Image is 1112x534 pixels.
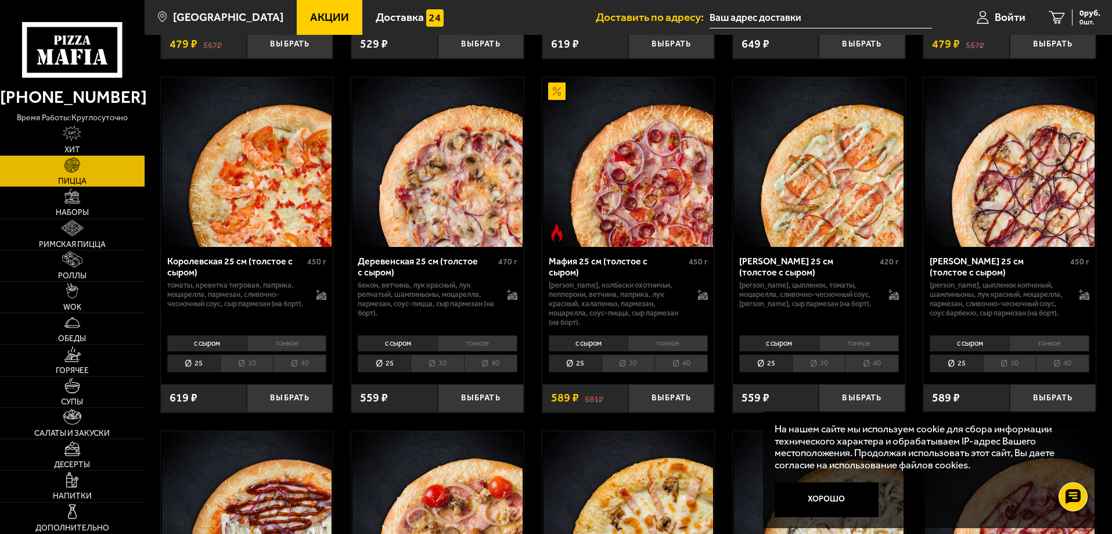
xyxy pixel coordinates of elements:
[710,7,932,28] input: Ваш адрес доставки
[930,354,983,372] li: 25
[58,177,87,185] span: Пицца
[739,281,877,309] p: [PERSON_NAME], цыпленок, томаты, моцарелла, сливочно-чесночный соус, [PERSON_NAME], сыр пармезан ...
[542,77,715,247] a: АкционныйОстрое блюдоМафия 25 см (толстое с сыром)
[628,384,714,413] button: Выбрать
[1079,19,1100,26] span: 0 шт.
[845,354,898,372] li: 40
[358,335,437,352] li: с сыром
[170,38,197,50] span: 479 ₽
[549,256,686,278] div: Мафия 25 см (толстое с сыром)
[437,335,517,352] li: тонкое
[742,38,769,50] span: 649 ₽
[1009,335,1089,352] li: тонкое
[63,303,81,311] span: WOK
[775,482,879,517] button: Хорошо
[203,38,222,50] s: 567 ₽
[932,392,960,404] span: 589 ₽
[64,146,80,154] span: Хит
[792,354,845,372] li: 30
[548,224,566,241] img: Острое блюдо
[351,77,524,247] a: Деревенская 25 см (толстое с сыром)
[654,354,708,372] li: 40
[162,77,332,247] img: Королевская 25 см (толстое с сыром)
[930,256,1067,278] div: [PERSON_NAME] 25 см (толстое с сыром)
[438,30,524,59] button: Выбрать
[54,461,90,469] span: Десерты
[739,335,819,352] li: с сыром
[58,272,87,280] span: Роллы
[167,281,305,309] p: томаты, креветка тигровая, паприка, моцарелла, пармезан, сливочно-чесночный соус, сыр пармезан (н...
[360,392,388,404] span: 559 ₽
[360,38,388,50] span: 529 ₽
[498,257,517,267] span: 470 г
[358,256,495,278] div: Деревенская 25 см (толстое с сыром)
[734,77,904,247] img: Чикен Ранч 25 см (толстое с сыром)
[1010,384,1096,413] button: Выбрать
[310,12,349,23] span: Акции
[995,12,1025,23] span: Войти
[930,281,1067,318] p: [PERSON_NAME], цыпленок копченый, шампиньоны, лук красный, моцарелла, пармезан, сливочно-чесночны...
[61,398,83,406] span: Супы
[925,77,1095,247] img: Чикен Барбекю 25 см (толстое с сыром)
[58,335,86,343] span: Обеды
[464,354,517,372] li: 40
[307,257,326,267] span: 450 г
[170,392,197,404] span: 619 ₽
[56,209,89,217] span: Наборы
[358,354,411,372] li: 25
[551,38,579,50] span: 619 ₽
[689,257,708,267] span: 450 г
[742,392,769,404] span: 559 ₽
[628,30,714,59] button: Выбрать
[548,83,566,100] img: Акционный
[585,392,603,404] s: 681 ₽
[932,38,960,50] span: 479 ₽
[549,354,602,372] li: 25
[775,423,1078,471] p: На нашем сайте мы используем cookie для сбора информации технического характера и обрабатываем IP...
[983,354,1036,372] li: 30
[247,335,327,352] li: тонкое
[438,384,524,413] button: Выбрать
[376,12,424,23] span: Доставка
[819,384,905,413] button: Выбрать
[39,241,106,249] span: Римская пицца
[733,77,905,247] a: Чикен Ранч 25 см (толстое с сыром)
[1070,257,1089,267] span: 450 г
[167,256,305,278] div: Королевская 25 см (толстое с сыром)
[411,354,463,372] li: 30
[161,77,333,247] a: Королевская 25 см (толстое с сыром)
[1010,30,1096,59] button: Выбрать
[549,335,628,352] li: с сыром
[544,77,713,247] img: Мафия 25 см (толстое с сыром)
[34,429,110,438] span: Салаты и закуски
[739,354,792,372] li: 25
[628,335,708,352] li: тонкое
[247,30,333,59] button: Выбрать
[358,281,495,318] p: бекон, ветчина, лук красный, лук репчатый, шампиньоны, моцарелла, пармезан, соус-пицца, сыр парме...
[53,492,92,500] span: Напитки
[56,367,89,375] span: Горячее
[173,12,283,23] span: [GEOGRAPHIC_DATA]
[35,524,109,532] span: Дополнительно
[739,256,877,278] div: [PERSON_NAME] 25 см (толстое с сыром)
[602,354,654,372] li: 30
[966,38,984,50] s: 567 ₽
[819,30,905,59] button: Выбрать
[426,9,444,27] img: 15daf4d41897b9f0e9f617042186c801.svg
[247,384,333,413] button: Выбрать
[923,77,1096,247] a: Чикен Барбекю 25 см (толстое с сыром)
[220,354,273,372] li: 30
[549,281,686,327] p: [PERSON_NAME], колбаски охотничьи, пепперони, ветчина, паприка, лук красный, халапеньо, пармезан,...
[551,392,579,404] span: 589 ₽
[930,335,1009,352] li: с сыром
[1036,354,1089,372] li: 40
[596,12,710,23] span: Доставить по адресу:
[880,257,899,267] span: 420 г
[273,354,326,372] li: 40
[352,77,522,247] img: Деревенская 25 см (толстое с сыром)
[167,335,247,352] li: с сыром
[819,335,899,352] li: тонкое
[1079,9,1100,17] span: 0 руб.
[167,354,220,372] li: 25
